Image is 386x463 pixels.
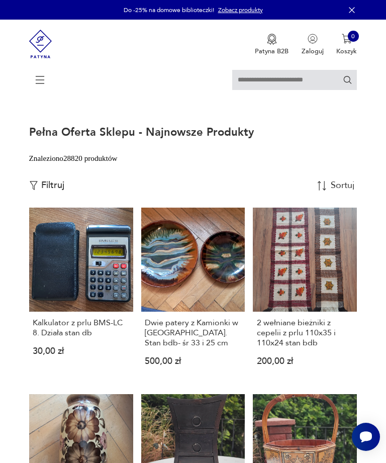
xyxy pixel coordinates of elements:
iframe: Smartsupp widget button [352,423,380,451]
h3: Kalkulator z prlu BMS-LC 8. Działa stan db [33,318,130,338]
p: Zaloguj [302,47,324,56]
button: 0Koszyk [336,34,357,56]
h3: 2 wełniane bieżniki z cepelii z prlu 110x35 i 110x24 stan bdb [257,318,354,348]
div: 0 [348,31,359,42]
p: 200,00 zł [257,358,354,365]
img: Ikonka filtrowania [29,181,38,190]
div: Sortuj według daty dodania [331,181,356,190]
p: Do -25% na domowe biblioteczki! [124,6,214,14]
a: Kalkulator z prlu BMS-LC 8. Działa stan dbKalkulator z prlu BMS-LC 8. Działa stan db30,00 zł [29,208,133,382]
p: 30,00 zł [33,348,130,355]
img: Ikonka użytkownika [308,34,318,44]
button: Szukaj [343,75,352,84]
p: 500,00 zł [145,358,242,365]
p: Koszyk [336,47,357,56]
img: Patyna - sklep z meblami i dekoracjami vintage [29,20,52,68]
button: Zaloguj [302,34,324,56]
a: 2 wełniane bieżniki z cepelii z prlu 110x35 i 110x24 stan bdb2 wełniane bieżniki z cepelii z prlu... [253,208,357,382]
button: Patyna B2B [255,34,288,56]
button: Filtruj [29,180,64,191]
p: Filtruj [41,180,64,191]
h1: Pełna oferta sklepu - najnowsze produkty [29,125,254,140]
img: Ikona medalu [267,34,277,45]
h3: Dwie patery z Kamionki w [GEOGRAPHIC_DATA]. Stan bdb- śr 33 i 25 cm [145,318,242,348]
a: Ikona medaluPatyna B2B [255,34,288,56]
img: Sort Icon [317,181,327,191]
img: Ikona koszyka [342,34,352,44]
a: Dwie patery z Kamionki w Łysej Górze. Stan bdb- śr 33 i 25 cmDwie patery z Kamionki w [GEOGRAPHIC... [141,208,245,382]
div: Znaleziono 28820 produktów [29,153,118,164]
p: Patyna B2B [255,47,288,56]
a: Zobacz produkty [218,6,263,14]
